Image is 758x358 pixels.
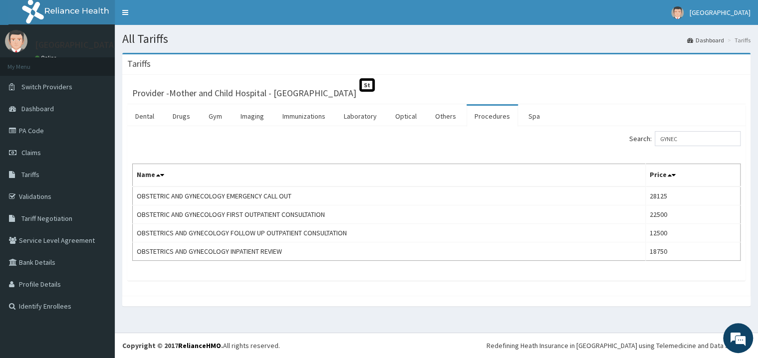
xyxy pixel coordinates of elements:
td: OBSTETRIC AND GYNECOLOGY FIRST OUTPATIENT CONSULTATION [133,205,646,224]
a: Optical [387,106,425,127]
a: Dashboard [687,36,724,44]
td: OBSTETRIC AND GYNECOLOGY EMERGENCY CALL OUT [133,186,646,205]
input: Search: [655,131,741,146]
div: Redefining Heath Insurance in [GEOGRAPHIC_DATA] using Telemedicine and Data Science! [487,341,751,351]
a: Online [35,54,59,61]
th: Name [133,164,646,187]
td: OBSTETRICS AND GYNECOLOGY INPATIENT REVIEW [133,242,646,261]
textarea: Type your message and hit 'Enter' [5,246,190,281]
h3: Provider - Mother and Child Hospital - [GEOGRAPHIC_DATA] [132,89,356,98]
a: Drugs [165,106,198,127]
td: 12500 [645,224,740,242]
a: Imaging [233,106,272,127]
a: RelianceHMO [178,341,221,350]
span: Dashboard [21,104,54,113]
span: [GEOGRAPHIC_DATA] [690,8,751,17]
a: Procedures [467,106,518,127]
span: Claims [21,148,41,157]
h1: All Tariffs [122,32,751,45]
li: Tariffs [725,36,751,44]
a: Laboratory [336,106,385,127]
th: Price [645,164,740,187]
a: Others [427,106,464,127]
img: User Image [5,30,27,52]
td: 18750 [645,242,740,261]
a: Dental [127,106,162,127]
h3: Tariffs [127,59,151,68]
a: Spa [520,106,548,127]
td: 28125 [645,186,740,205]
strong: Copyright © 2017 . [122,341,223,350]
a: Gym [201,106,230,127]
div: Chat with us now [52,56,168,69]
p: [GEOGRAPHIC_DATA] [35,40,117,49]
td: OBSTETRICS AND GYNECOLOGY FOLLOW UP OUTPATIENT CONSULTATION [133,224,646,242]
span: Switch Providers [21,82,72,91]
td: 22500 [645,205,740,224]
span: Tariffs [21,170,39,179]
label: Search: [629,131,741,146]
span: St [359,78,375,92]
span: We're online! [58,112,138,213]
span: Tariff Negotiation [21,214,72,223]
img: User Image [671,6,684,19]
img: d_794563401_company_1708531726252_794563401 [18,50,40,75]
div: Minimize live chat window [164,5,188,29]
a: Immunizations [274,106,333,127]
footer: All rights reserved. [115,333,758,358]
